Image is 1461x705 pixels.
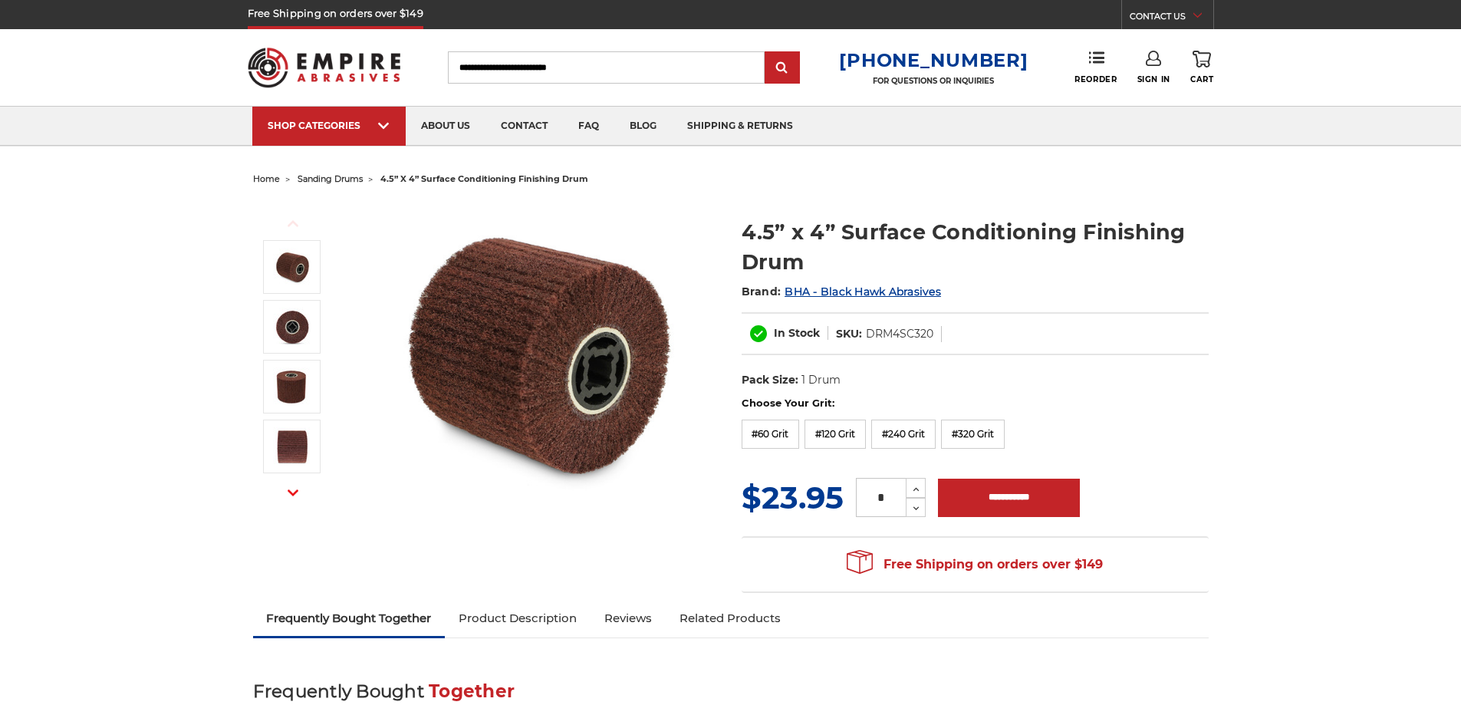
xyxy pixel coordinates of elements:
[273,308,311,346] img: 4.5" x 4" Surface Conditioning Finishing Drum - 3/4 Inch Quad Key Arbor
[445,601,591,635] a: Product Description
[672,107,808,146] a: shipping & returns
[801,372,841,388] dd: 1 Drum
[268,120,390,131] div: SHOP CATEGORIES
[275,207,311,240] button: Previous
[866,326,933,342] dd: DRM4SC320
[742,396,1209,411] label: Choose Your Grit:
[253,680,424,702] span: Frequently Bought
[384,201,691,508] img: 4.5 Inch Surface Conditioning Finishing Drum
[1137,74,1170,84] span: Sign In
[380,173,588,184] span: 4.5” x 4” surface conditioning finishing drum
[1190,74,1213,84] span: Cart
[1074,74,1117,84] span: Reorder
[273,427,311,466] img: 4.5” x 4” Surface Conditioning Finishing Drum
[485,107,563,146] a: contact
[1074,51,1117,84] a: Reorder
[298,173,363,184] a: sanding drums
[273,248,311,286] img: 4.5 Inch Surface Conditioning Finishing Drum
[275,476,311,509] button: Next
[767,53,798,84] input: Submit
[1130,8,1213,29] a: CONTACT US
[253,173,280,184] a: home
[1190,51,1213,84] a: Cart
[253,601,446,635] a: Frequently Bought Together
[591,601,666,635] a: Reviews
[563,107,614,146] a: faq
[774,326,820,340] span: In Stock
[248,38,401,97] img: Empire Abrasives
[742,217,1209,277] h1: 4.5” x 4” Surface Conditioning Finishing Drum
[614,107,672,146] a: blog
[666,601,795,635] a: Related Products
[429,680,515,702] span: Together
[839,76,1028,86] p: FOR QUESTIONS OR INQUIRIES
[742,479,844,516] span: $23.95
[742,285,782,298] span: Brand:
[785,285,941,298] a: BHA - Black Hawk Abrasives
[836,326,862,342] dt: SKU:
[273,367,311,406] img: Non Woven Finishing Sanding Drum
[847,549,1103,580] span: Free Shipping on orders over $149
[406,107,485,146] a: about us
[742,372,798,388] dt: Pack Size:
[839,49,1028,71] a: [PHONE_NUMBER]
